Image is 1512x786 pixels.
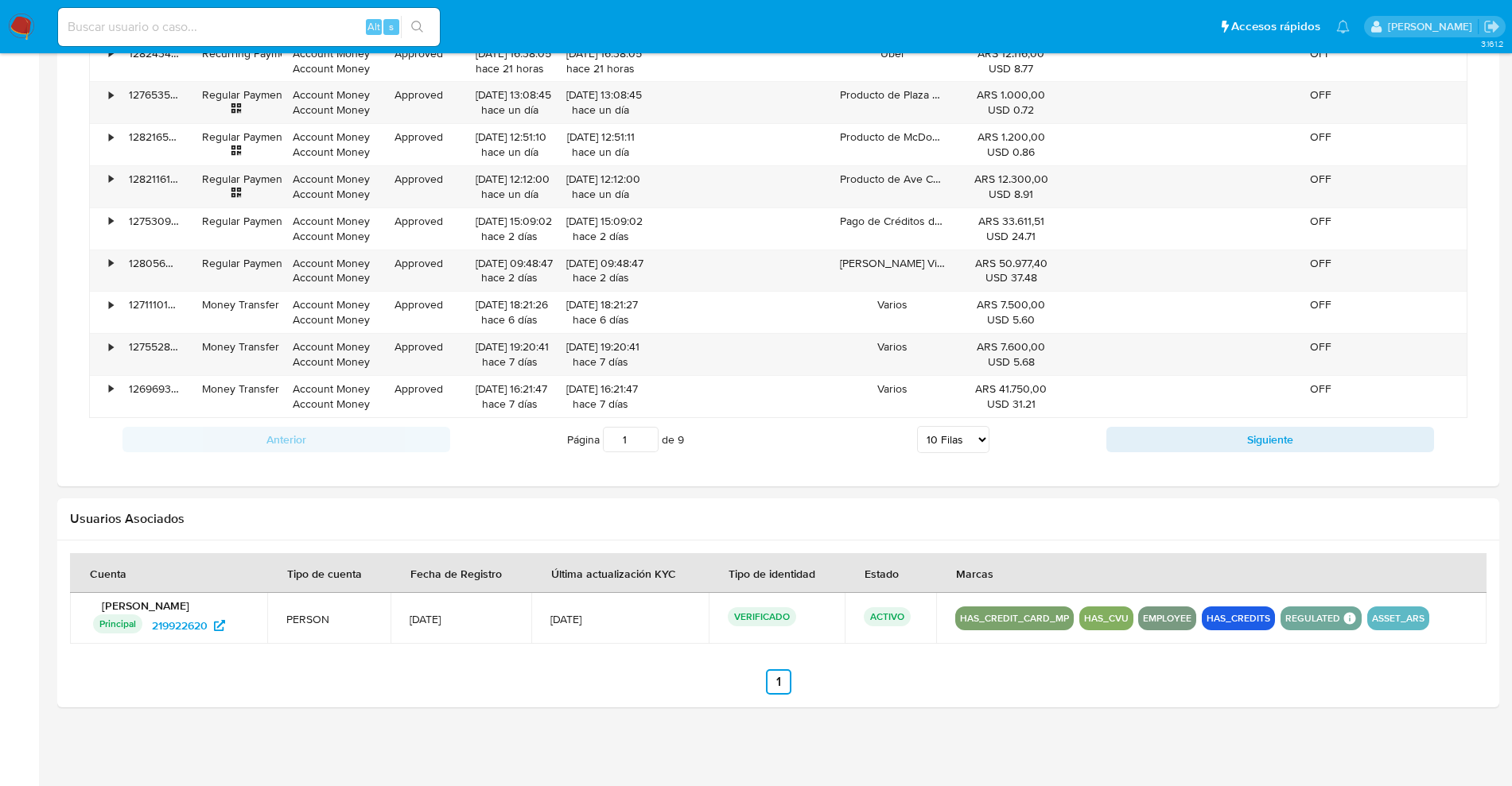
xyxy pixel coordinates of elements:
[58,17,440,37] input: Buscar usuario o caso...
[1388,19,1478,34] p: santiago.sgreco@mercadolibre.com
[1483,18,1500,35] a: Salir
[401,16,433,38] button: search-icon
[70,511,1487,527] h2: Usuarios Asociados
[1336,20,1350,33] a: Notificaciones
[1481,37,1504,50] span: 3.161.2
[389,19,394,34] span: s
[367,19,380,34] span: Alt
[1231,18,1320,35] span: Accesos rápidos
